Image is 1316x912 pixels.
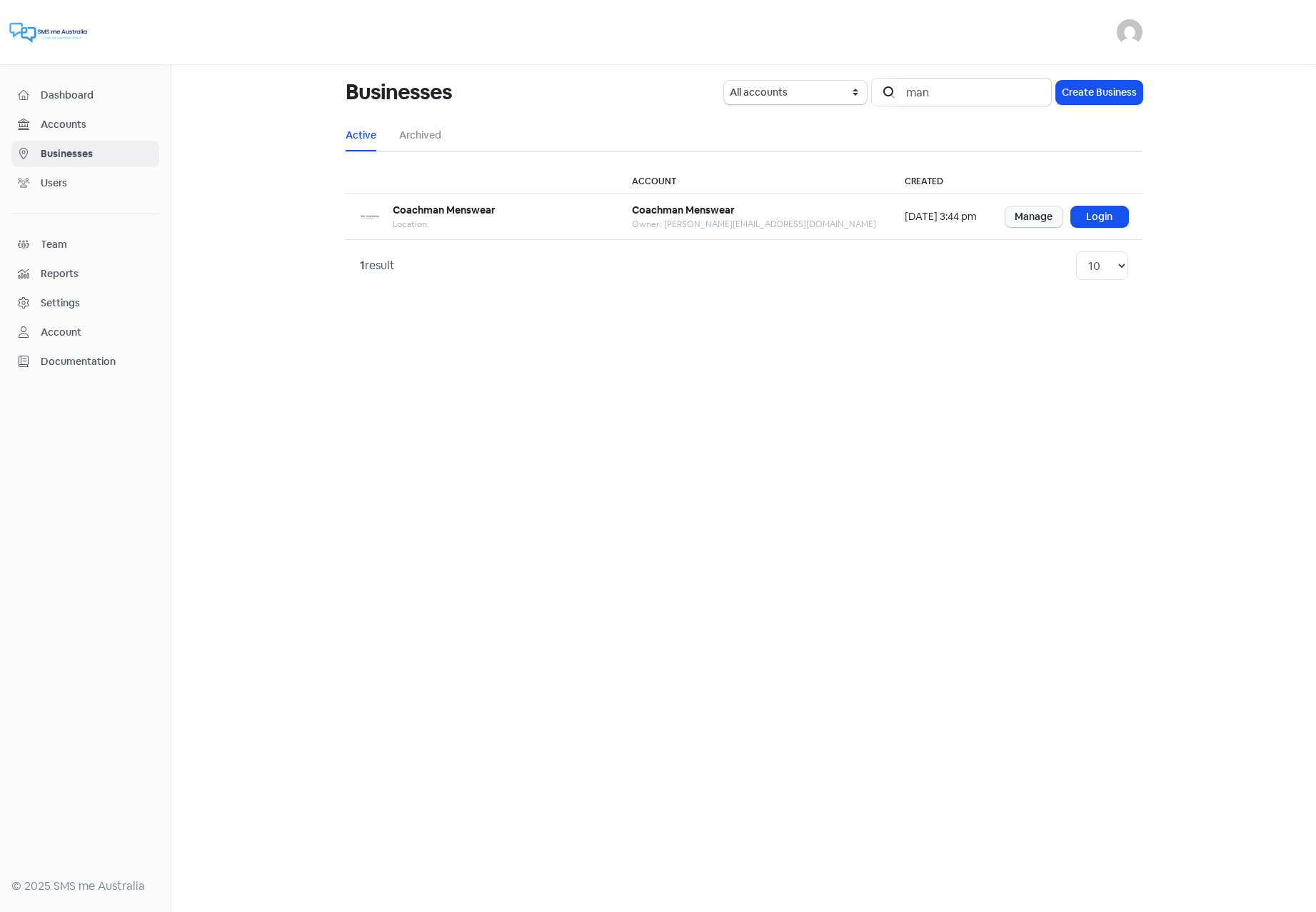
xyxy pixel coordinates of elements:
[11,141,159,167] a: Businesses
[1071,206,1128,227] a: Login
[41,296,80,311] div: Settings
[11,261,159,287] a: Reports
[11,82,159,109] a: Dashboard
[1056,81,1142,104] button: Create Business
[11,290,159,316] a: Settings
[360,207,380,227] img: d750338b-07a9-49cf-950a-d4b21825fd5f-250x250.png
[11,319,159,346] a: Account
[905,209,977,224] div: [DATE] 3:44 pm
[632,204,735,216] b: Coachman Menswear
[890,169,991,194] th: Created
[41,146,153,161] span: Businesses
[1005,206,1063,227] a: Manage
[41,176,153,191] span: Users
[1117,19,1142,45] img: User
[632,218,876,231] div: Owner: [PERSON_NAME][EMAIL_ADDRESS][DOMAIN_NAME]
[41,117,153,132] span: Accounts
[360,258,365,273] strong: 1
[898,78,1052,106] input: Search
[11,170,159,196] a: Users
[41,237,153,252] span: Team
[360,257,395,274] div: result
[393,218,496,231] div: Location:
[346,128,376,143] a: Active
[41,325,81,340] div: Account
[41,354,153,369] span: Documentation
[41,88,153,103] span: Dashboard
[11,349,159,375] a: Documentation
[11,878,159,895] div: © 2025 SMS me Australia
[618,169,890,194] th: Account
[393,204,496,216] b: Coachman Menswear
[11,231,159,258] a: Team
[41,266,153,281] span: Reports
[11,111,159,138] a: Accounts
[346,69,453,115] h1: Businesses
[399,128,441,143] a: Archived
